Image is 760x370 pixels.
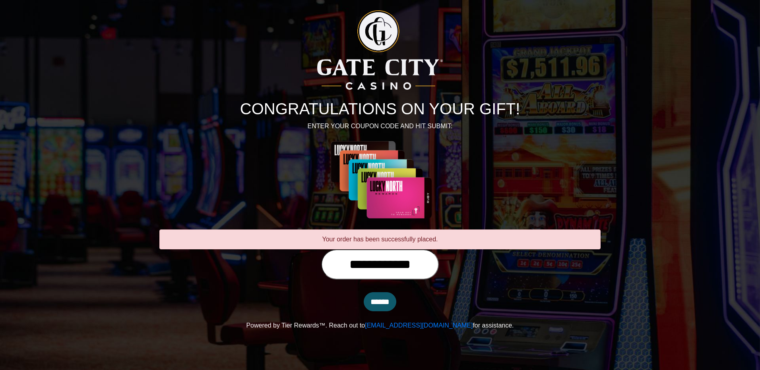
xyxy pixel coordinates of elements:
[317,10,443,90] img: Logo
[159,99,601,118] h1: CONGRATULATIONS ON YOUR GIFT!
[159,229,601,249] div: Your order has been successfully placed.
[246,322,514,329] span: Powered by Tier Rewards™. Reach out to for assistance.
[309,141,451,220] img: Center Image
[159,121,601,131] p: ENTER YOUR COUPON CODE AND HIT SUBMIT:
[365,322,473,329] a: [EMAIL_ADDRESS][DOMAIN_NAME]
